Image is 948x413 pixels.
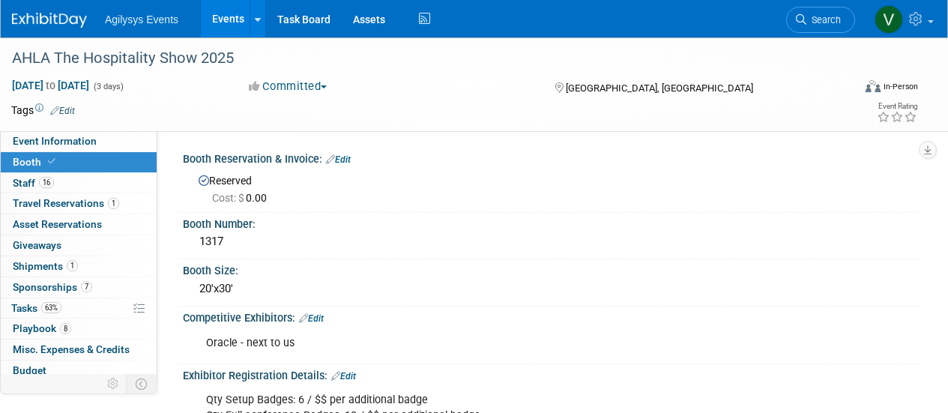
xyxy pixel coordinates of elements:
[13,135,97,147] span: Event Information
[1,131,157,151] a: Event Information
[1,173,157,193] a: Staff16
[13,177,54,189] span: Staff
[13,260,78,272] span: Shipments
[183,213,918,232] div: Booth Number:
[48,157,55,166] i: Booth reservation complete
[13,322,71,334] span: Playbook
[1,340,157,360] a: Misc. Expenses & Credits
[13,364,46,376] span: Budget
[875,5,903,34] img: Vaitiare Munoz
[244,79,333,94] button: Committed
[81,281,92,292] span: 7
[183,364,918,384] div: Exhibitor Registration Details:
[13,197,119,209] span: Travel Reservations
[326,154,351,165] a: Edit
[100,374,127,394] td: Personalize Event Tab Strip
[331,371,356,382] a: Edit
[866,80,881,92] img: Format-Inperson.png
[883,81,918,92] div: In-Person
[50,106,75,116] a: Edit
[1,235,157,256] a: Giveaways
[212,192,273,204] span: 0.00
[108,198,119,209] span: 1
[12,13,87,28] img: ExhibitDay
[1,298,157,319] a: Tasks63%
[183,148,918,167] div: Booth Reservation & Invoice:
[1,152,157,172] a: Booth
[43,79,58,91] span: to
[196,328,773,358] div: Oracle - next to us
[105,13,178,25] span: Agilysys Events
[806,14,841,25] span: Search
[60,323,71,334] span: 8
[67,260,78,271] span: 1
[127,374,157,394] td: Toggle Event Tabs
[13,156,58,168] span: Booth
[194,277,907,301] div: 20'x30'
[212,192,246,204] span: Cost: $
[183,307,918,326] div: Competitive Exhibitors:
[194,230,907,253] div: 1317
[785,78,918,100] div: Event Format
[183,259,918,278] div: Booth Size:
[299,313,324,324] a: Edit
[11,103,75,118] td: Tags
[1,361,157,381] a: Budget
[786,7,855,33] a: Search
[1,319,157,339] a: Playbook8
[92,82,124,91] span: (3 days)
[13,281,92,293] span: Sponsorships
[877,103,917,110] div: Event Rating
[1,256,157,277] a: Shipments1
[13,239,61,251] span: Giveaways
[1,193,157,214] a: Travel Reservations1
[41,302,61,313] span: 63%
[194,169,907,205] div: Reserved
[7,45,841,72] div: AHLA The Hospitality Show 2025
[566,82,753,94] span: [GEOGRAPHIC_DATA], [GEOGRAPHIC_DATA]
[1,214,157,235] a: Asset Reservations
[11,79,90,92] span: [DATE] [DATE]
[13,343,130,355] span: Misc. Expenses & Credits
[39,177,54,188] span: 16
[13,218,102,230] span: Asset Reservations
[11,302,61,314] span: Tasks
[1,277,157,298] a: Sponsorships7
